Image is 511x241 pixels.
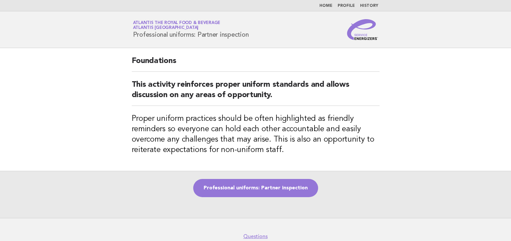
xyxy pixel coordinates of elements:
[133,21,249,38] h1: Professional uniforms: Partner inspection
[132,114,380,155] h3: Proper uniform practices should be often highlighted as friendly reminders so everyone can hold e...
[338,4,355,8] a: Profile
[243,233,268,240] a: Questions
[133,26,199,30] span: Atlantis [GEOGRAPHIC_DATA]
[193,179,318,197] a: Professional uniforms: Partner inspection
[132,80,380,106] h2: This activity reinforces proper uniform standards and allows discussion on any areas of opportunity.
[132,56,380,72] h2: Foundations
[347,19,378,40] img: Service Energizers
[319,4,332,8] a: Home
[360,4,378,8] a: History
[133,21,221,30] a: Atlantis the Royal Food & BeverageAtlantis [GEOGRAPHIC_DATA]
